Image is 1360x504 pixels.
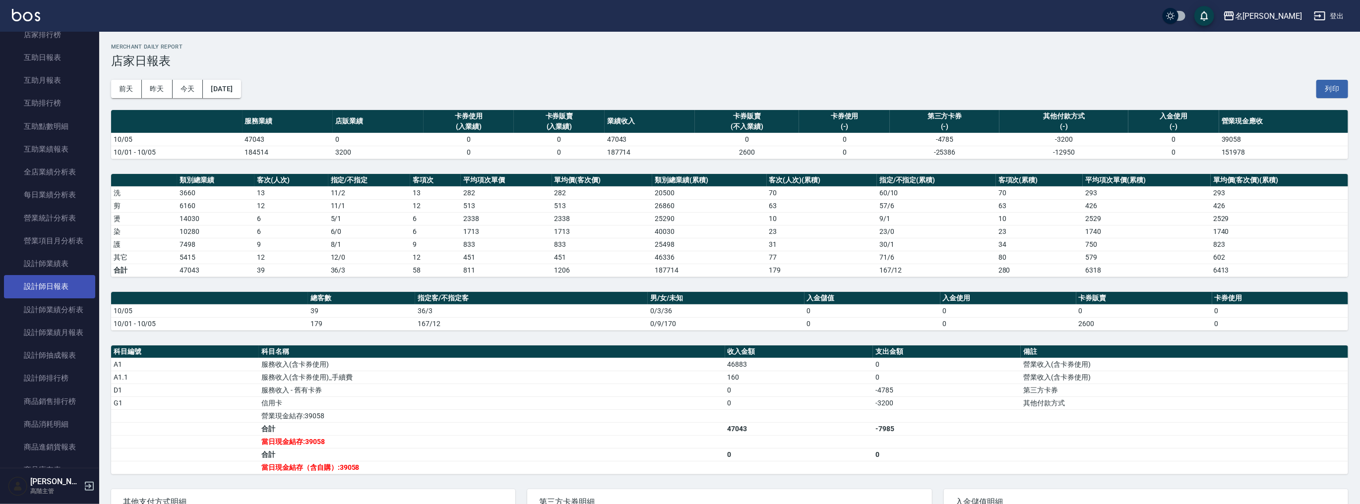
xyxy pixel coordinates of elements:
[111,186,177,199] td: 洗
[328,212,411,225] td: 5 / 1
[259,358,725,371] td: 服務收入(含卡券使用)
[259,345,725,358] th: 科目名稱
[873,422,1021,435] td: -7985
[873,371,1021,384] td: 0
[514,133,605,146] td: 0
[4,390,95,413] a: 商品銷售排行榜
[877,264,996,277] td: 167/12
[1194,6,1214,26] button: save
[111,54,1348,68] h3: 店家日報表
[424,133,514,146] td: 0
[605,110,695,133] th: 業績收入
[426,121,512,132] div: (入業績)
[652,251,766,264] td: 46336
[410,264,461,277] td: 58
[652,264,766,277] td: 187714
[725,358,873,371] td: 46883
[111,292,1348,331] table: a dense table
[4,344,95,367] a: 設計師抽成報表
[877,238,996,251] td: 30 / 1
[697,121,797,132] div: (不入業績)
[111,199,177,212] td: 剪
[1211,251,1348,264] td: 602
[328,238,411,251] td: 8 / 1
[767,238,877,251] td: 31
[111,174,1348,277] table: a dense table
[552,264,653,277] td: 1206
[1076,292,1212,305] th: 卡券販賣
[142,80,173,98] button: 昨天
[4,161,95,183] a: 全店業績分析表
[996,264,1083,277] td: 280
[461,212,552,225] td: 2338
[767,225,877,238] td: 23
[461,264,552,277] td: 811
[259,435,725,448] td: 當日現金結存:39058
[410,225,461,238] td: 6
[1212,292,1348,305] th: 卡券使用
[695,146,799,159] td: 2600
[996,225,1083,238] td: 23
[605,133,695,146] td: 47043
[516,111,602,121] div: 卡券販賣
[111,44,1348,50] h2: Merchant Daily Report
[890,133,999,146] td: -4785
[415,317,648,330] td: 167/12
[254,238,328,251] td: 9
[254,199,328,212] td: 12
[308,317,415,330] td: 179
[461,174,552,187] th: 平均項次單價
[308,292,415,305] th: 總客數
[410,251,461,264] td: 12
[1083,186,1211,199] td: 293
[514,146,605,159] td: 0
[243,110,333,133] th: 服務業績
[1083,264,1211,277] td: 6318
[111,345,259,358] th: 科目編號
[1131,121,1217,132] div: (-)
[111,225,177,238] td: 染
[4,138,95,161] a: 互助業績報表
[111,251,177,264] td: 其它
[4,436,95,458] a: 商品進銷貨報表
[177,212,254,225] td: 14030
[177,264,254,277] td: 47043
[725,384,873,396] td: 0
[996,199,1083,212] td: 63
[892,121,997,132] div: (-)
[111,212,177,225] td: 燙
[1310,7,1348,25] button: 登出
[4,69,95,92] a: 互助月報表
[725,422,873,435] td: 47043
[890,146,999,159] td: -25386
[877,212,996,225] td: 9 / 1
[652,174,766,187] th: 類別總業績(累積)
[4,46,95,69] a: 互助日報表
[767,186,877,199] td: 70
[111,110,1348,159] table: a dense table
[424,146,514,159] td: 0
[1211,199,1348,212] td: 426
[111,133,243,146] td: 10/05
[652,238,766,251] td: 25498
[328,186,411,199] td: 11 / 2
[333,133,424,146] td: 0
[4,413,95,436] a: 商品消耗明細
[259,396,725,409] td: 信用卡
[697,111,797,121] div: 卡券販賣
[111,371,259,384] td: A1.1
[254,264,328,277] td: 39
[767,199,877,212] td: 63
[4,367,95,390] a: 設計師排行榜
[1083,199,1211,212] td: 426
[4,252,95,275] a: 設計師業績表
[1211,225,1348,238] td: 1740
[177,174,254,187] th: 類別總業績
[4,229,95,252] a: 營業項目月分析表
[1002,121,1126,132] div: (-)
[1076,317,1212,330] td: 2600
[804,292,940,305] th: 入金儲值
[552,251,653,264] td: 451
[1021,371,1348,384] td: 營業收入(含卡券使用)
[173,80,203,98] button: 今天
